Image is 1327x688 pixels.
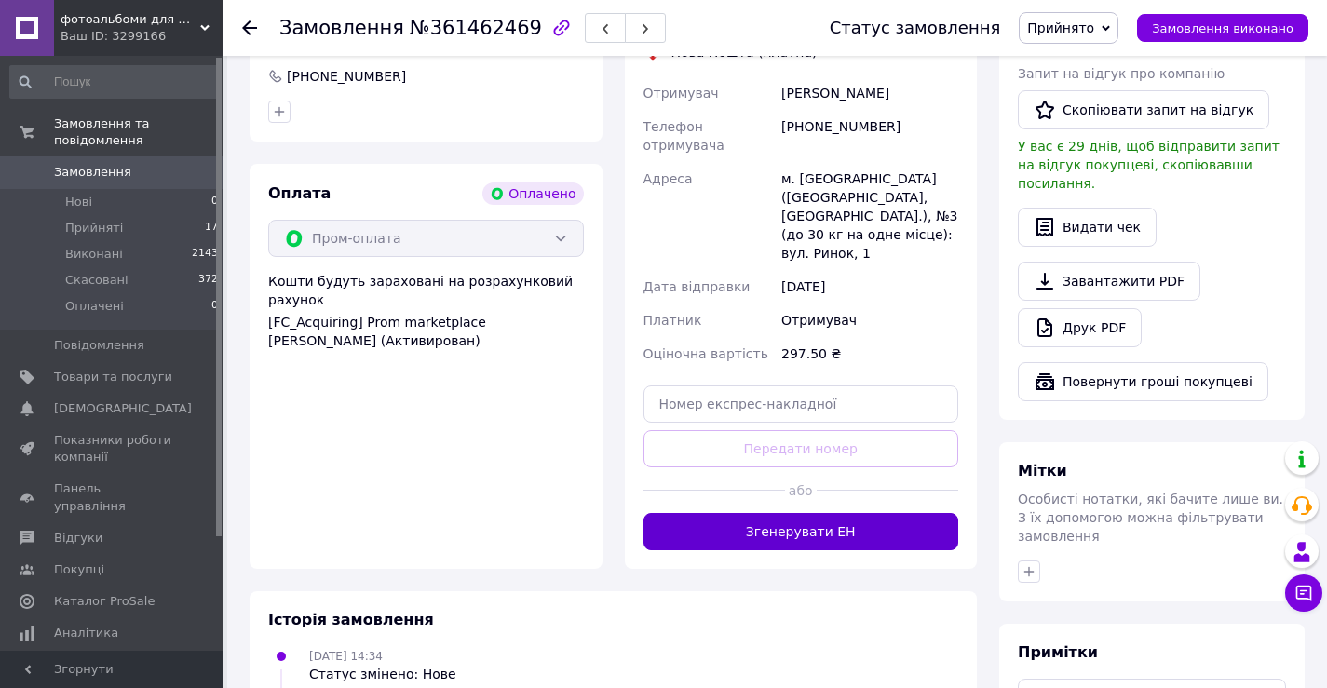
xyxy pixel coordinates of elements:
[65,272,129,289] span: Скасовані
[54,530,102,546] span: Відгуки
[54,400,192,417] span: [DEMOGRAPHIC_DATA]
[309,665,456,683] div: Статус змінено: Нове
[9,65,220,99] input: Пошук
[830,19,1001,37] div: Статус замовлення
[643,313,702,328] span: Платник
[268,313,584,350] div: [FC_Acquiring] Prom marketplace [PERSON_NAME] (Активирован)
[778,270,962,304] div: [DATE]
[643,513,959,550] button: Згенерувати ЕН
[1018,643,1098,661] span: Примітки
[211,194,218,210] span: 0
[54,369,172,385] span: Товари та послуги
[1018,362,1268,401] button: Повернути гроші покупцеві
[65,298,124,315] span: Оплачені
[54,337,144,354] span: Повідомлення
[1018,90,1269,129] button: Скопіювати запит на відгук
[205,220,218,236] span: 17
[54,432,172,465] span: Показники роботи компанії
[643,385,959,423] input: Номер експрес-накладної
[643,171,693,186] span: Адреса
[410,17,542,39] span: №361462469
[268,184,331,202] span: Оплата
[61,28,223,45] div: Ваш ID: 3299166
[643,346,768,361] span: Оціночна вартість
[192,246,218,263] span: 2143
[65,194,92,210] span: Нові
[54,480,172,514] span: Панель управління
[268,611,434,628] span: Історія замовлення
[1018,492,1283,544] span: Особисті нотатки, які бачите лише ви. З їх допомогою можна фільтрувати замовлення
[65,246,123,263] span: Виконані
[242,19,257,37] div: Повернутися назад
[778,76,962,110] div: [PERSON_NAME]
[54,561,104,578] span: Покупці
[309,650,383,663] span: [DATE] 14:34
[1018,66,1225,81] span: Запит на відгук про компанію
[54,164,131,181] span: Замовлення
[1018,262,1200,301] a: Завантажити PDF
[778,162,962,270] div: м. [GEOGRAPHIC_DATA] ([GEOGRAPHIC_DATA], [GEOGRAPHIC_DATA].), №3 (до 30 кг на одне місце): вул. Р...
[61,11,200,28] span: фотоальбоми для щасливих моментів
[1018,139,1280,191] span: У вас є 29 днів, щоб відправити запит на відгук покупцеві, скопіювавши посилання.
[1018,208,1157,247] button: Видати чек
[1018,462,1067,479] span: Мітки
[643,279,751,294] span: Дата відправки
[268,272,584,350] div: Кошти будуть зараховані на розрахунковий рахунок
[1285,574,1322,612] button: Чат з покупцем
[285,67,408,86] div: [PHONE_NUMBER]
[54,625,118,641] span: Аналітика
[1018,308,1142,347] a: Друк PDF
[54,115,223,149] span: Замовлення та повідомлення
[643,86,719,101] span: Отримувач
[778,110,962,162] div: [PHONE_NUMBER]
[1137,14,1308,42] button: Замовлення виконано
[1152,21,1293,35] span: Замовлення виконано
[482,182,583,205] div: Оплачено
[65,220,123,236] span: Прийняті
[198,272,218,289] span: 372
[785,481,817,500] span: або
[279,17,404,39] span: Замовлення
[54,593,155,610] span: Каталог ProSale
[211,298,218,315] span: 0
[778,304,962,337] div: Отримувач
[778,337,962,371] div: 297.50 ₴
[643,119,724,153] span: Телефон отримувача
[1027,20,1094,35] span: Прийнято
